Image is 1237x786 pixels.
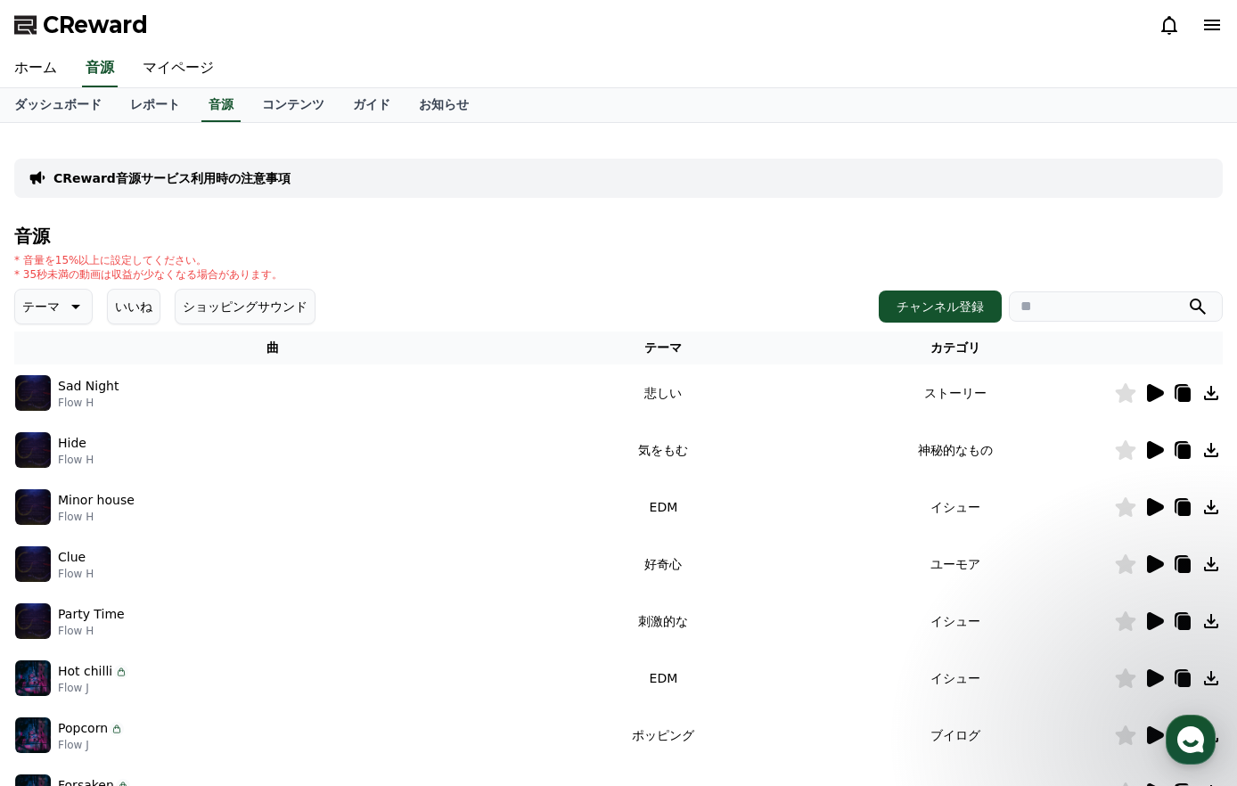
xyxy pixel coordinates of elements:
th: カテゴリ [797,332,1114,364]
p: Clue [58,548,86,567]
p: Flow H [58,396,119,410]
a: ガイド [339,88,405,122]
td: 神秘的なもの [797,422,1114,479]
p: Flow H [58,624,125,638]
td: EDM [530,479,796,536]
p: Flow J [58,681,128,695]
p: Hot chilli [58,662,112,681]
p: Sad Night [58,377,119,396]
img: music [15,660,51,696]
td: ポッピング [530,707,796,764]
img: music [15,546,51,582]
p: Popcorn [58,719,108,738]
a: 音源 [82,50,118,87]
img: music [15,717,51,753]
a: CReward音源サービス利用時の注意事項 [53,169,291,187]
td: ブイログ [797,707,1114,764]
td: イシュー [797,650,1114,707]
span: CReward [43,11,148,39]
td: 好奇心 [530,536,796,593]
td: イシュー [797,593,1114,650]
img: music [15,432,51,468]
td: イシュー [797,479,1114,536]
p: Minor house [58,491,135,510]
p: * 音量を15%以上に設定してください。 [14,253,283,267]
td: EDM [530,650,796,707]
h4: 音源 [14,226,1223,246]
p: * 35秒未満の動画は収益が少なくなる場合があります。 [14,267,283,282]
img: music [15,375,51,411]
p: テーマ [22,294,60,319]
td: ストーリー [797,364,1114,422]
p: Party Time [58,605,125,624]
button: テーマ [14,289,93,324]
a: 音源 [201,88,241,122]
p: Flow J [58,738,124,752]
button: チャンネル登録 [879,291,1002,323]
p: Hide [58,434,86,453]
td: ユーモア [797,536,1114,593]
p: Flow H [58,510,135,524]
button: いいね [107,289,160,324]
img: music [15,603,51,639]
p: Flow H [58,567,94,581]
img: music [15,489,51,525]
td: 気をもむ [530,422,796,479]
th: 曲 [14,332,530,364]
a: CReward [14,11,148,39]
a: お知らせ [405,88,483,122]
th: テーマ [530,332,796,364]
a: レポート [116,88,194,122]
td: 悲しい [530,364,796,422]
td: 刺激的な [530,593,796,650]
button: ショッピングサウンド [175,289,315,324]
a: マイページ [128,50,228,87]
a: コンテンツ [248,88,339,122]
p: Flow H [58,453,94,467]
